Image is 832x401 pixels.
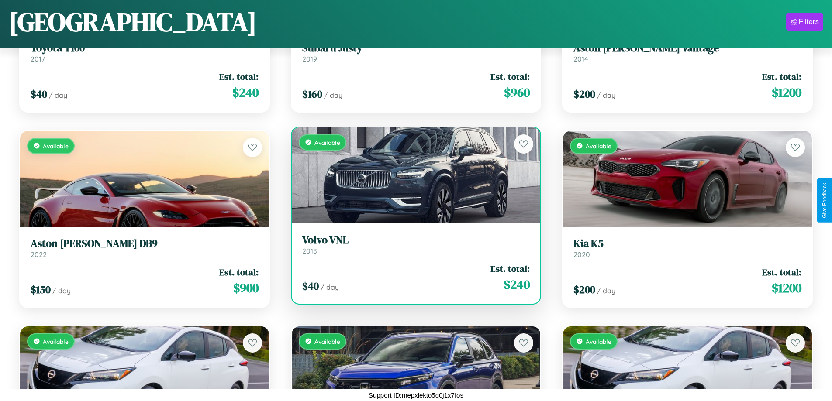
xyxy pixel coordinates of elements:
[762,266,801,278] span: Est. total:
[31,237,259,259] a: Aston [PERSON_NAME] DB92022
[31,250,47,259] span: 2022
[586,338,611,345] span: Available
[302,42,530,55] h3: Subaru Justy
[822,183,828,218] div: Give Feedback
[772,279,801,297] span: $ 1200
[302,87,322,101] span: $ 160
[324,91,342,99] span: / day
[31,55,45,63] span: 2017
[597,286,615,295] span: / day
[302,247,317,255] span: 2018
[302,234,530,255] a: Volvo VNL2018
[31,237,259,250] h3: Aston [PERSON_NAME] DB9
[31,282,51,297] span: $ 150
[799,17,819,26] div: Filters
[233,279,259,297] span: $ 900
[573,42,801,55] h3: Aston [PERSON_NAME] Vantage
[9,4,257,40] h1: [GEOGRAPHIC_DATA]
[573,42,801,63] a: Aston [PERSON_NAME] Vantage2014
[219,70,259,83] span: Est. total:
[321,283,339,291] span: / day
[490,262,530,275] span: Est. total:
[573,237,801,259] a: Kia K52020
[573,237,801,250] h3: Kia K5
[219,266,259,278] span: Est. total:
[504,84,530,101] span: $ 960
[232,84,259,101] span: $ 240
[43,142,69,150] span: Available
[314,139,340,146] span: Available
[504,276,530,293] span: $ 240
[43,338,69,345] span: Available
[31,42,259,55] h3: Toyota T100
[49,91,67,99] span: / day
[573,282,595,297] span: $ 200
[772,84,801,101] span: $ 1200
[302,234,530,247] h3: Volvo VNL
[786,13,823,31] button: Filters
[586,142,611,150] span: Available
[490,70,530,83] span: Est. total:
[302,42,530,63] a: Subaru Justy2019
[302,55,317,63] span: 2019
[573,55,588,63] span: 2014
[302,279,319,293] span: $ 40
[31,87,47,101] span: $ 40
[597,91,615,99] span: / day
[314,338,340,345] span: Available
[31,42,259,63] a: Toyota T1002017
[52,286,71,295] span: / day
[573,87,595,101] span: $ 200
[762,70,801,83] span: Est. total:
[573,250,590,259] span: 2020
[369,389,463,401] p: Support ID: mepxlekto5q0j1x7fos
